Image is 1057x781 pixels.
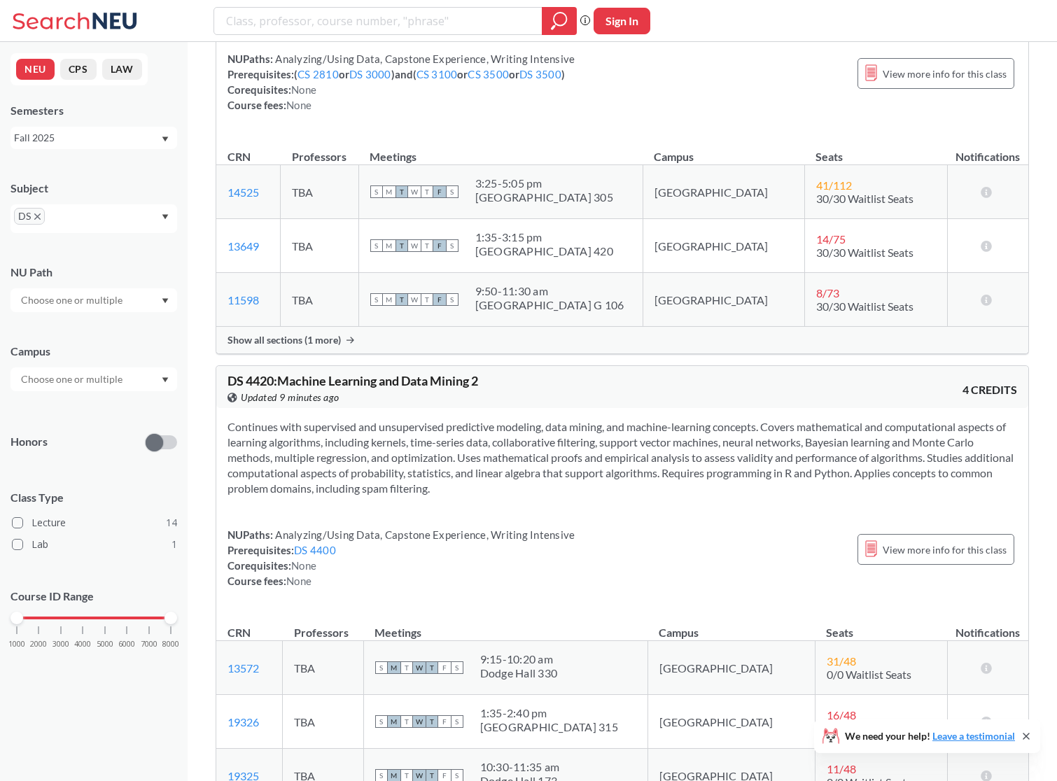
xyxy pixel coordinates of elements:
a: 14525 [227,185,259,199]
span: M [383,185,395,198]
span: View more info for this class [883,541,1007,558]
a: 13572 [227,661,259,675]
th: Professors [281,135,358,165]
a: DS 4400 [294,544,336,556]
span: M [383,293,395,306]
span: 7000 [141,640,157,648]
span: None [286,575,311,587]
span: F [438,661,451,674]
span: 30/30 Waitlist Seats [816,300,913,313]
span: DS 4420 : Machine Learning and Data Mining 2 [227,373,478,388]
label: Lab [12,535,177,554]
span: S [446,239,458,252]
section: Continues with supervised and unsupervised predictive modeling, data mining, and machine-learning... [227,419,1017,496]
span: T [395,293,408,306]
span: 8000 [162,640,179,648]
td: TBA [281,219,358,273]
td: TBA [281,165,358,219]
span: M [383,239,395,252]
div: Fall 2025 [14,130,160,146]
div: 1:35 - 3:15 pm [475,230,613,244]
div: NU Path [10,265,177,280]
td: [GEOGRAPHIC_DATA] [643,165,804,219]
svg: Dropdown arrow [162,298,169,304]
span: W [408,293,421,306]
span: 6000 [118,640,135,648]
span: 14 / 75 [816,232,846,246]
label: Lecture [12,514,177,532]
span: None [291,83,316,96]
div: [GEOGRAPHIC_DATA] 305 [475,190,613,204]
span: S [451,715,463,728]
a: CS 3500 [468,68,509,80]
button: Sign In [594,8,650,34]
td: [GEOGRAPHIC_DATA] [647,641,815,695]
div: CRN [227,149,251,164]
div: 3:25 - 5:05 pm [475,176,613,190]
a: DS 3500 [519,68,561,80]
span: T [395,239,408,252]
div: 9:15 - 10:20 am [480,652,558,666]
td: [GEOGRAPHIC_DATA] [647,695,815,749]
td: TBA [283,641,363,695]
div: 10:30 - 11:35 am [480,760,560,774]
a: 13649 [227,239,259,253]
span: F [433,293,446,306]
input: Class, professor, course number, "phrase" [225,9,532,33]
div: 1:35 - 2:40 pm [480,706,618,720]
div: magnifying glass [542,7,577,35]
span: F [433,239,446,252]
span: View more info for this class [883,65,1007,83]
span: Show all sections (1 more) [227,334,341,346]
span: F [438,715,451,728]
svg: Dropdown arrow [162,377,169,383]
span: T [421,293,433,306]
span: 14 [166,515,177,530]
span: 1 [171,537,177,552]
a: Leave a testimonial [932,730,1015,742]
span: S [370,293,383,306]
span: 16 / 48 [827,708,856,722]
span: None [291,559,316,572]
span: W [413,715,426,728]
a: CS 3100 [416,68,458,80]
th: Notifications [947,611,1028,641]
button: CPS [60,59,97,80]
span: S [375,661,388,674]
span: Class Type [10,490,177,505]
th: Meetings [363,611,647,641]
span: T [426,661,438,674]
span: T [421,185,433,198]
th: Meetings [358,135,643,165]
span: S [375,715,388,728]
div: NUPaths: Prerequisites: Corequisites: Course fees: [227,527,575,589]
span: Analyzing/Using Data, Capstone Experience, Writing Intensive [273,52,575,65]
span: 30/30 Waitlist Seats [816,192,913,205]
span: 2000 [30,640,47,648]
span: 30/30 Waitlist Seats [816,246,913,259]
span: 5000 [97,640,113,648]
div: [GEOGRAPHIC_DATA] G 106 [475,298,624,312]
td: TBA [283,695,363,749]
p: Course ID Range [10,589,177,605]
span: 31 / 48 [827,654,856,668]
div: Semesters [10,103,177,118]
span: DSX to remove pill [14,208,45,225]
a: 19326 [227,715,259,729]
span: 3000 [52,640,69,648]
button: LAW [102,59,142,80]
div: Dropdown arrow [10,288,177,312]
span: W [413,661,426,674]
span: T [400,661,413,674]
span: T [400,715,413,728]
span: 4000 [74,640,91,648]
div: Fall 2025Dropdown arrow [10,127,177,149]
button: NEU [16,59,55,80]
a: CS 2810 [297,68,339,80]
div: Dodge Hall 330 [480,666,558,680]
div: Subject [10,181,177,196]
span: F [433,185,446,198]
span: M [388,715,400,728]
span: S [370,239,383,252]
input: Choose one or multiple [14,371,132,388]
